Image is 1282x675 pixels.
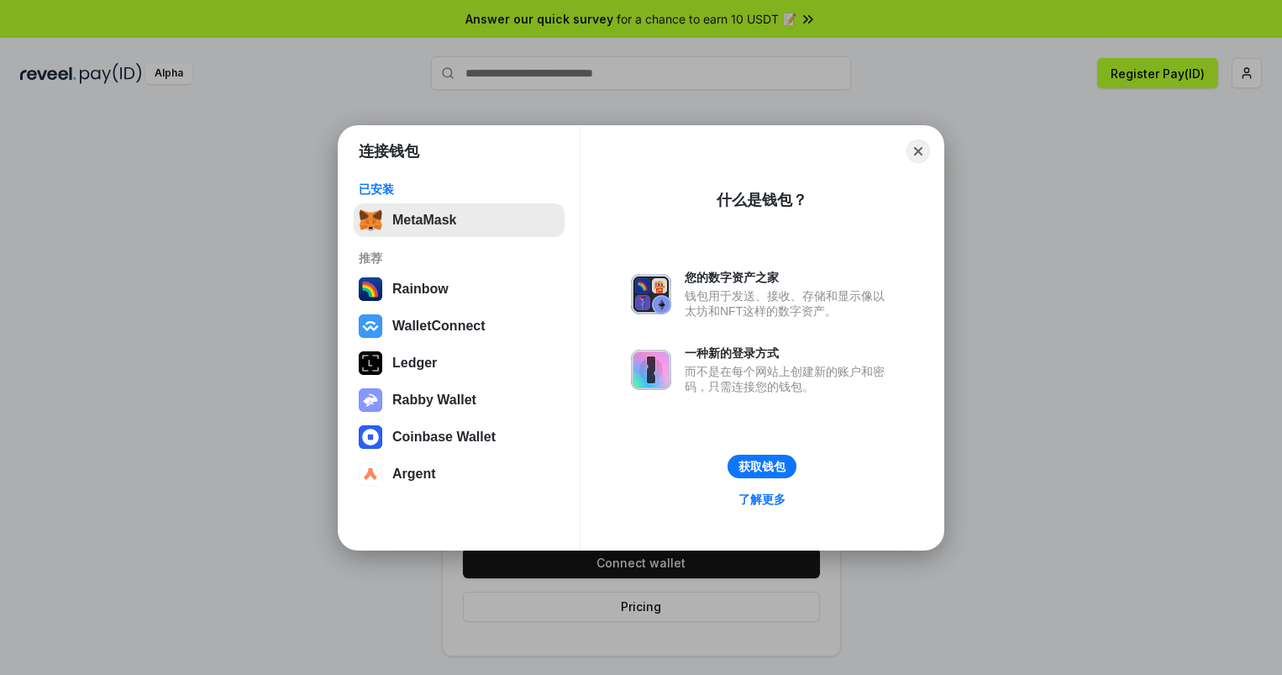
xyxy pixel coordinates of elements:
div: Rabby Wallet [392,393,476,408]
div: Coinbase Wallet [392,430,496,445]
img: svg+xml,%3Csvg%20width%3D%22120%22%20height%3D%22120%22%20viewBox%3D%220%200%20120%20120%22%20fil... [359,277,382,301]
div: 什么是钱包？ [717,190,807,210]
img: svg+xml,%3Csvg%20width%3D%2228%22%20height%3D%2228%22%20viewBox%3D%220%200%2028%2028%22%20fill%3D... [359,425,382,449]
div: Rainbow [392,282,449,297]
button: 获取钱包 [728,455,796,478]
button: Coinbase Wallet [354,420,565,454]
div: 而不是在每个网站上创建新的账户和密码，只需连接您的钱包。 [685,364,893,394]
img: svg+xml,%3Csvg%20xmlns%3D%22http%3A%2F%2Fwww.w3.org%2F2000%2Fsvg%22%20fill%3D%22none%22%20viewBox... [631,350,671,390]
button: WalletConnect [354,309,565,343]
img: svg+xml,%3Csvg%20width%3D%2228%22%20height%3D%2228%22%20viewBox%3D%220%200%2028%2028%22%20fill%3D... [359,462,382,486]
div: 获取钱包 [738,459,785,474]
div: Ledger [392,356,437,371]
div: 了解更多 [738,492,785,507]
h1: 连接钱包 [359,141,419,161]
button: Rainbow [354,272,565,306]
div: 您的数字资产之家 [685,270,893,285]
div: 推荐 [359,250,560,266]
div: WalletConnect [392,319,486,334]
button: Ledger [354,346,565,380]
div: 钱包用于发送、接收、存储和显示像以太坊和NFT这样的数字资产。 [685,288,893,319]
img: svg+xml,%3Csvg%20xmlns%3D%22http%3A%2F%2Fwww.w3.org%2F2000%2Fsvg%22%20fill%3D%22none%22%20viewBox... [359,388,382,412]
div: Argent [392,467,436,482]
div: MetaMask [392,213,456,228]
a: 了解更多 [728,488,796,510]
div: 已安装 [359,182,560,197]
button: MetaMask [354,203,565,237]
div: 一种新的登录方式 [685,345,893,361]
button: Close [906,140,930,163]
img: svg+xml,%3Csvg%20xmlns%3D%22http%3A%2F%2Fwww.w3.org%2F2000%2Fsvg%22%20width%3D%2228%22%20height%3... [359,351,382,375]
img: svg+xml,%3Csvg%20width%3D%2228%22%20height%3D%2228%22%20viewBox%3D%220%200%2028%2028%22%20fill%3D... [359,314,382,338]
img: svg+xml,%3Csvg%20xmlns%3D%22http%3A%2F%2Fwww.w3.org%2F2000%2Fsvg%22%20fill%3D%22none%22%20viewBox... [631,274,671,314]
button: Rabby Wallet [354,383,565,417]
button: Argent [354,457,565,491]
img: svg+xml,%3Csvg%20fill%3D%22none%22%20height%3D%2233%22%20viewBox%3D%220%200%2035%2033%22%20width%... [359,208,382,232]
